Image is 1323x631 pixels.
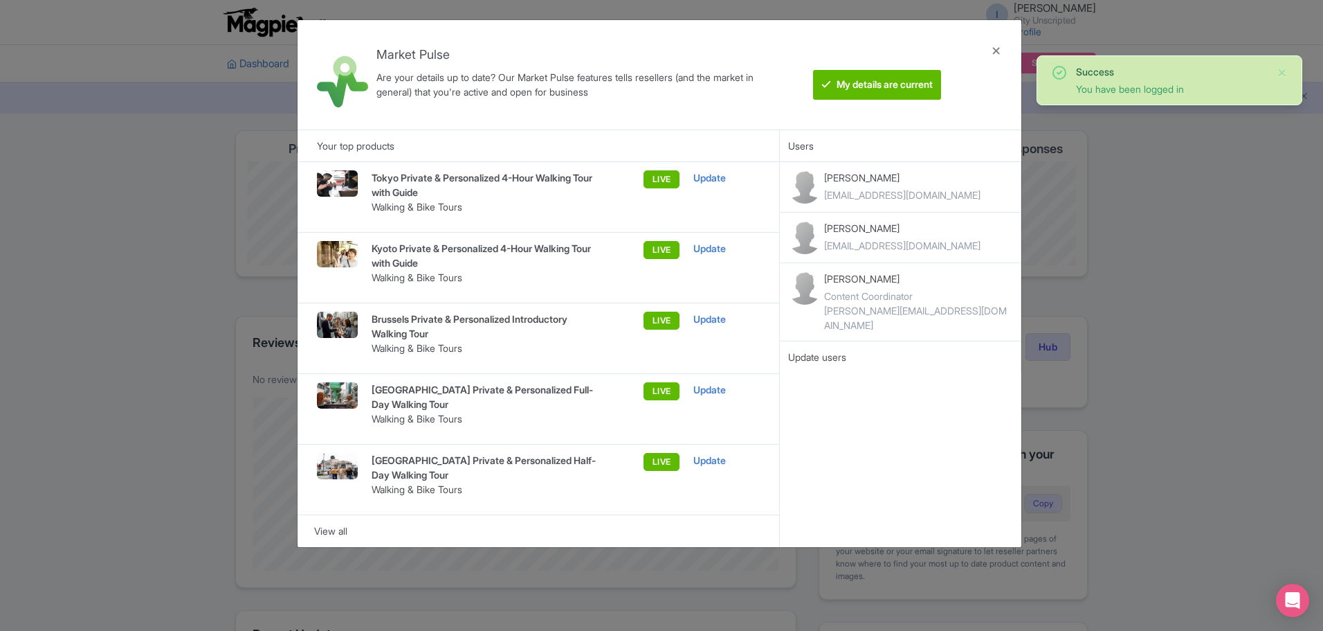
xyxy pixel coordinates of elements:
[314,524,763,539] div: View all
[824,238,980,253] div: [EMAIL_ADDRESS][DOMAIN_NAME]
[1076,64,1266,79] div: Success
[788,350,1012,365] div: Update users
[1076,82,1266,96] div: You have been logged in
[317,312,358,338] img: tg7etkwjrkaaegmstcgl.jpg
[372,270,600,285] p: Walking & Bike Tours
[372,199,600,214] p: Walking & Bike Tours
[824,272,1012,286] p: [PERSON_NAME]
[372,170,600,199] p: Tokyo Private & Personalized 4-Hour Walking Tour with Guide
[317,170,358,197] img: dsnkpxrp3uo0w22sbcjz.png
[693,453,760,468] div: Update
[372,241,600,270] p: Kyoto Private & Personalized 4-Hour Walking Tour with Guide
[788,272,821,305] img: contact-b11cc6e953956a0c50a2f97983291f06.png
[372,411,600,426] p: Walking & Bike Tours
[1277,64,1288,81] button: Close
[317,241,358,267] img: zutebaakafwhmfw31jzy.jpg
[372,382,600,411] p: [GEOGRAPHIC_DATA] Private & Personalized Full-Day Walking Tour
[693,382,760,398] div: Update
[298,130,780,161] div: Your top products
[824,221,980,235] p: [PERSON_NAME]
[372,482,600,497] p: Walking & Bike Tours
[317,382,358,409] img: DSC08464_abz3ri.jpg
[317,453,358,479] img: CU_MexicoCity-D2-216_jboz21.jpg
[824,170,980,185] p: [PERSON_NAME]
[824,289,1012,303] div: Content Coordinator
[780,130,1021,161] div: Users
[693,241,760,256] div: Update
[372,341,600,355] p: Walking & Bike Tours
[693,170,760,186] div: Update
[824,303,1012,332] div: [PERSON_NAME][EMAIL_ADDRESS][DOMAIN_NAME]
[813,70,941,100] btn: My details are current
[376,48,774,62] h4: Market Pulse
[1276,584,1309,617] div: Open Intercom Messenger
[317,56,368,107] img: market_pulse-1-0a5220b3d29e4a0de46fb7534bebe030.svg
[824,188,980,202] div: [EMAIL_ADDRESS][DOMAIN_NAME]
[693,312,760,327] div: Update
[788,221,821,254] img: contact-b11cc6e953956a0c50a2f97983291f06.png
[788,170,821,204] img: contact-b11cc6e953956a0c50a2f97983291f06.png
[372,453,600,482] p: [GEOGRAPHIC_DATA] Private & Personalized Half-Day Walking Tour
[372,312,600,341] p: Brussels Private & Personalized Introductory Walking Tour
[376,70,774,99] div: Are your details up to date? Our Market Pulse features tells resellers (and the market in general...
